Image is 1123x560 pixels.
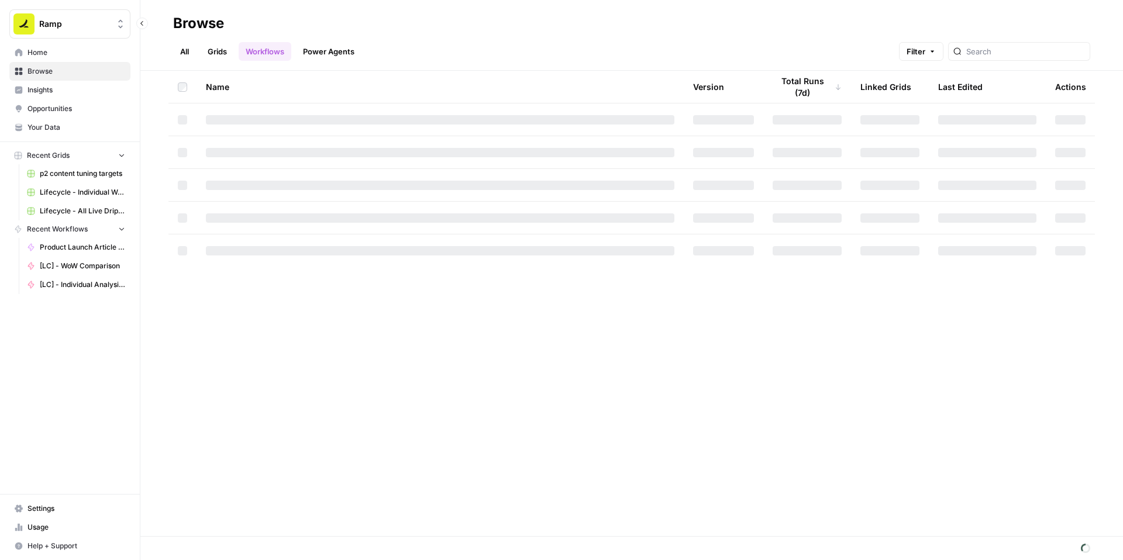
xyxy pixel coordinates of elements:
[27,122,125,133] span: Your Data
[22,257,130,275] a: [LC] - WoW Comparison
[27,103,125,114] span: Opportunities
[27,150,70,161] span: Recent Grids
[201,42,234,61] a: Grids
[40,242,125,253] span: Product Launch Article Automation - Dupe
[173,42,196,61] a: All
[9,499,130,518] a: Settings
[206,71,674,103] div: Name
[938,71,983,103] div: Last Edited
[173,14,224,33] div: Browse
[27,522,125,533] span: Usage
[40,279,125,290] span: [LC] - Individual Analysis Per Week
[27,66,125,77] span: Browse
[27,224,88,234] span: Recent Workflows
[27,541,125,551] span: Help + Support
[27,47,125,58] span: Home
[9,220,130,238] button: Recent Workflows
[27,85,125,95] span: Insights
[22,183,130,202] a: Lifecycle - Individual Weekly Analysis
[966,46,1085,57] input: Search
[13,13,35,34] img: Ramp Logo
[9,118,130,137] a: Your Data
[239,42,291,61] a: Workflows
[9,537,130,555] button: Help + Support
[860,71,911,103] div: Linked Grids
[9,81,130,99] a: Insights
[1055,71,1086,103] div: Actions
[27,503,125,514] span: Settings
[296,42,361,61] a: Power Agents
[693,71,724,103] div: Version
[40,187,125,198] span: Lifecycle - Individual Weekly Analysis
[22,275,130,294] a: [LC] - Individual Analysis Per Week
[773,71,842,103] div: Total Runs (7d)
[9,62,130,81] a: Browse
[22,238,130,257] a: Product Launch Article Automation - Dupe
[899,42,943,61] button: Filter
[9,43,130,62] a: Home
[22,202,130,220] a: Lifecycle - All Live Drip Data
[39,18,110,30] span: Ramp
[9,518,130,537] a: Usage
[907,46,925,57] span: Filter
[40,261,125,271] span: [LC] - WoW Comparison
[9,99,130,118] a: Opportunities
[9,147,130,164] button: Recent Grids
[40,206,125,216] span: Lifecycle - All Live Drip Data
[9,9,130,39] button: Workspace: Ramp
[40,168,125,179] span: p2 content tuning targets
[22,164,130,183] a: p2 content tuning targets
